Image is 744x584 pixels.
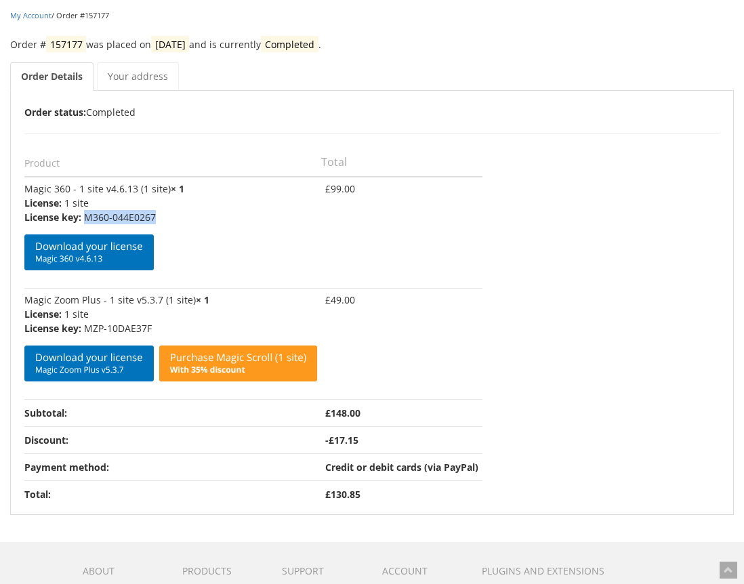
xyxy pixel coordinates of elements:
b: With 35% discount [170,364,245,375]
p: M360-044E0267 [24,210,317,224]
a: My Account [10,10,51,20]
bdi: 17.15 [329,434,358,446]
mark: Completed [261,36,318,53]
a: Your address [97,62,179,91]
span: Magic 360 v4.6.13 [35,253,143,264]
th: Subtotal: [24,399,321,426]
th: Total: [24,480,321,507]
strong: × 1 [196,293,209,306]
strong: License key: [24,321,81,335]
strong: × 1 [171,182,184,195]
b: Order status: [24,106,86,119]
th: Discount: [24,426,321,453]
h6: Plugins and extensions [482,566,611,576]
p: 1 site [24,307,317,321]
span: Magic Zoom Plus v5.3.7 [35,364,143,375]
span: £ [329,434,334,446]
span: £ [325,488,331,501]
p: MZP-10DAE37F [24,321,317,335]
a: Download your licenseMagic Zoom Plus v5.3.7 [24,346,154,381]
h6: Support [282,566,361,576]
mark: [DATE] [151,36,189,53]
th: Payment method: [24,453,321,480]
strong: License: [24,307,62,321]
h6: About [83,566,162,576]
h6: Account [382,566,461,576]
span: £ [325,293,331,306]
strong: License key: [24,210,81,224]
a: Download your licenseMagic 360 v4.6.13 [24,234,154,270]
td: Magic Zoom Plus - 1 site v5.3.7 (1 site) [24,288,321,399]
p: Completed [24,104,720,120]
span: £ [325,406,331,419]
td: - [321,426,482,453]
bdi: 99.00 [325,182,355,195]
a: Order Details [10,62,94,91]
a: Purchase Magic Scroll (1 site)With 35% discount [159,346,317,381]
strong: License: [24,196,62,210]
td: Credit or debit cards (via PayPal) [321,453,482,480]
h6: Products [182,566,262,576]
th: Total [321,148,482,177]
nav: / Order #157177 [10,7,734,23]
span: £ [325,182,331,195]
td: Magic 360 - 1 site v4.6.13 (1 site) [24,177,321,288]
bdi: 130.85 [325,488,360,501]
bdi: 148.00 [325,406,360,419]
p: 1 site [24,196,317,210]
p: Order # was placed on and is currently . [10,37,734,52]
mark: 157177 [46,36,86,53]
th: Product [24,148,321,177]
bdi: 49.00 [325,293,355,306]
